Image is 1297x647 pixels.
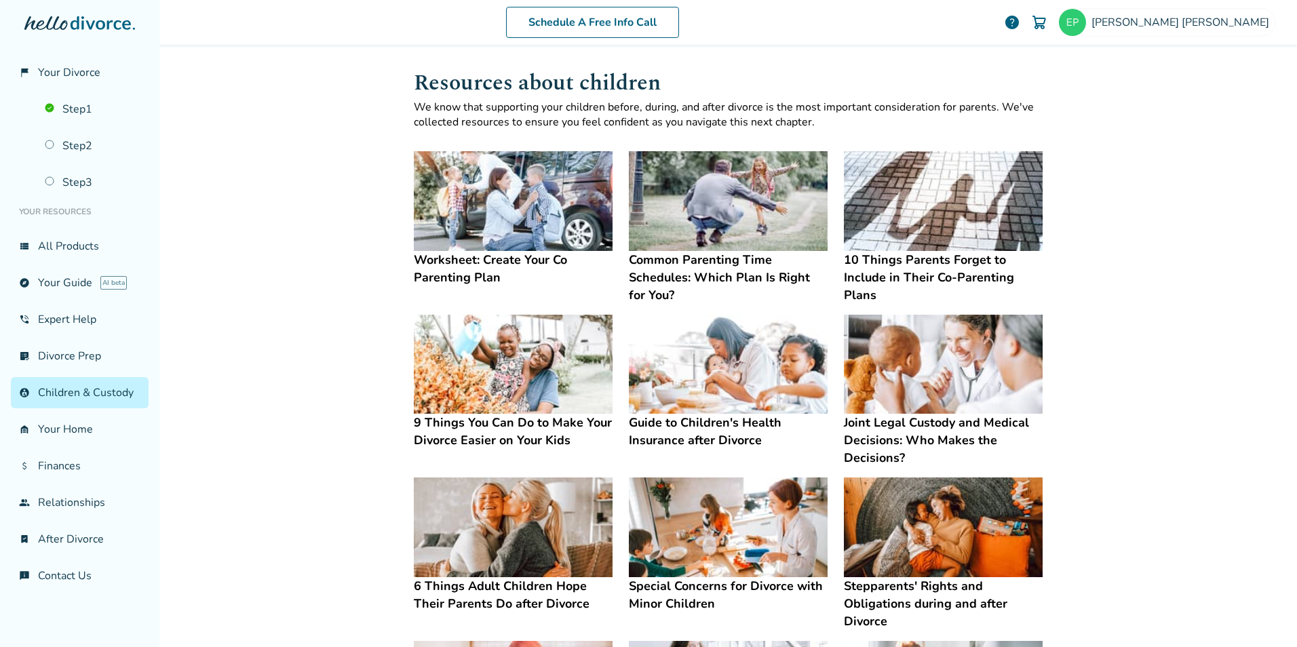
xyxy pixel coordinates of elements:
img: Stepparents' Rights and Obligations during and after Divorce [844,477,1043,577]
h1: Resources about children [414,66,1043,100]
img: Cart [1031,14,1047,31]
a: view_listAll Products [11,231,149,262]
a: flag_2Your Divorce [11,57,149,88]
span: attach_money [19,460,30,471]
a: Schedule A Free Info Call [506,7,679,38]
h4: 10 Things Parents Forget to Include in Their Co-Parenting Plans [844,251,1043,304]
a: attach_moneyFinances [11,450,149,482]
h4: 9 Things You Can Do to Make Your Divorce Easier on Your Kids [414,414,613,449]
a: Step1 [37,94,149,125]
span: Your Divorce [38,65,100,80]
h4: Stepparents' Rights and Obligations during and after Divorce [844,577,1043,630]
img: Joint Legal Custody and Medical Decisions: Who Makes the Decisions? [844,315,1043,414]
li: Your Resources [11,198,149,225]
a: account_childChildren & Custody [11,377,149,408]
a: bookmark_checkAfter Divorce [11,524,149,555]
h4: Worksheet: Create Your Co Parenting Plan [414,251,613,286]
span: bookmark_check [19,534,30,545]
img: 9 Things You Can Do to Make Your Divorce Easier on Your Kids [414,315,613,414]
a: Joint Legal Custody and Medical Decisions: Who Makes the Decisions?Joint Legal Custody and Medica... [844,315,1043,467]
span: account_child [19,387,30,398]
span: view_list [19,241,30,252]
iframe: Chat Widget [1229,582,1297,647]
h4: Common Parenting Time Schedules: Which Plan Is Right for You? [629,251,828,304]
a: Special Concerns for Divorce with Minor ChildrenSpecial Concerns for Divorce with Minor Children [629,477,828,612]
a: Guide to Children's Health Insurance after DivorceGuide to Children's Health Insurance after Divorce [629,315,828,450]
h4: Special Concerns for Divorce with Minor Children [629,577,828,612]
span: list_alt_check [19,351,30,361]
a: 10 Things Parents Forget to Include in Their Co-Parenting Plans10 Things Parents Forget to Includ... [844,151,1043,304]
h4: Joint Legal Custody and Medical Decisions: Who Makes the Decisions? [844,414,1043,467]
img: Common Parenting Time Schedules: Which Plan Is Right for You? [629,151,828,251]
a: Common Parenting Time Schedules: Which Plan Is Right for You?Common Parenting Time Schedules: Whi... [629,151,828,304]
img: peric8882@gmail.com [1059,9,1086,36]
img: Worksheet: Create Your Co Parenting Plan [414,151,613,251]
a: groupRelationships [11,487,149,518]
span: [PERSON_NAME] [PERSON_NAME] [1091,15,1275,30]
a: 9 Things You Can Do to Make Your Divorce Easier on Your Kids9 Things You Can Do to Make Your Divo... [414,315,613,450]
img: 6 Things Adult Children Hope Their Parents Do after Divorce [414,477,613,577]
a: garage_homeYour Home [11,414,149,445]
img: 10 Things Parents Forget to Include in Their Co-Parenting Plans [844,151,1043,251]
a: Stepparents' Rights and Obligations during and after DivorceStepparents' Rights and Obligations d... [844,477,1043,630]
a: exploreYour GuideAI beta [11,267,149,298]
span: phone_in_talk [19,314,30,325]
span: chat_info [19,570,30,581]
span: flag_2 [19,67,30,78]
p: We know that supporting your children before, during, and after divorce is the most important con... [414,100,1043,130]
a: help [1004,14,1020,31]
h4: 6 Things Adult Children Hope Their Parents Do after Divorce [414,577,613,612]
img: Guide to Children's Health Insurance after Divorce [629,315,828,414]
img: Special Concerns for Divorce with Minor Children [629,477,828,577]
span: group [19,497,30,508]
a: list_alt_checkDivorce Prep [11,340,149,372]
a: 6 Things Adult Children Hope Their Parents Do after Divorce6 Things Adult Children Hope Their Par... [414,477,613,612]
h4: Guide to Children's Health Insurance after Divorce [629,414,828,449]
a: Step3 [37,167,149,198]
span: explore [19,277,30,288]
span: AI beta [100,276,127,290]
a: Step2 [37,130,149,161]
a: phone_in_talkExpert Help [11,304,149,335]
a: Worksheet: Create Your Co Parenting PlanWorksheet: Create Your Co Parenting Plan [414,151,613,286]
span: garage_home [19,424,30,435]
a: chat_infoContact Us [11,560,149,591]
